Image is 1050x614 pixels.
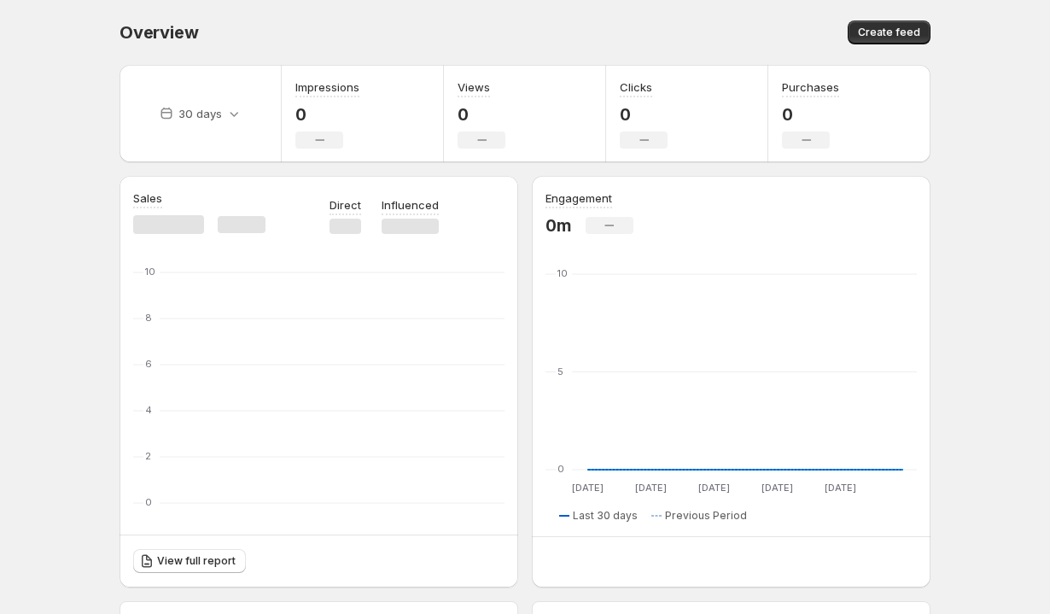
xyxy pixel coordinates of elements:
span: Last 30 days [573,509,638,523]
p: 0m [545,215,572,236]
h3: Views [458,79,490,96]
a: View full report [133,549,246,573]
p: 0 [295,104,359,125]
h3: Sales [133,190,162,207]
h3: Purchases [782,79,839,96]
text: [DATE] [572,482,604,494]
h3: Impressions [295,79,359,96]
text: 10 [145,266,155,278]
p: 30 days [178,105,222,122]
text: 2 [145,450,151,462]
text: 0 [145,496,152,508]
text: 10 [557,267,568,279]
text: 4 [145,404,152,416]
h3: Engagement [545,190,612,207]
button: Create feed [848,20,930,44]
text: 0 [557,463,564,475]
text: 6 [145,358,152,370]
p: 0 [620,104,668,125]
p: Direct [330,196,361,213]
span: Create feed [858,26,920,39]
text: [DATE] [761,482,793,494]
span: Overview [120,22,198,43]
text: [DATE] [635,482,667,494]
text: [DATE] [825,482,856,494]
span: View full report [157,554,236,568]
text: 8 [145,312,152,324]
span: Previous Period [665,509,747,523]
text: 5 [557,365,563,377]
h3: Clicks [620,79,652,96]
p: 0 [458,104,505,125]
text: [DATE] [698,482,730,494]
p: 0 [782,104,839,125]
p: Influenced [382,196,439,213]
